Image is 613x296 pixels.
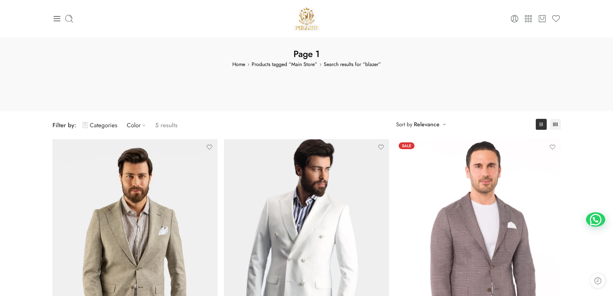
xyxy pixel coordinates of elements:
a: Color [127,118,149,133]
a: Products tagged “Main Store” [252,60,317,69]
img: Pellini [293,5,320,32]
span: Search results for “blazer” [52,60,561,69]
span: Sort by [396,119,412,130]
a: Pellini - [293,5,320,32]
p: 5 results [155,118,178,133]
a: Categories [83,118,117,133]
a: Relevance [414,120,440,129]
a: Login / Register [510,14,519,23]
a: Home [232,60,245,69]
span: Filter by: [52,121,76,129]
h1: Page 1 [52,48,561,60]
span: Sale [399,142,414,149]
a: Wishlist [552,14,561,23]
a: Cart [538,14,547,23]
